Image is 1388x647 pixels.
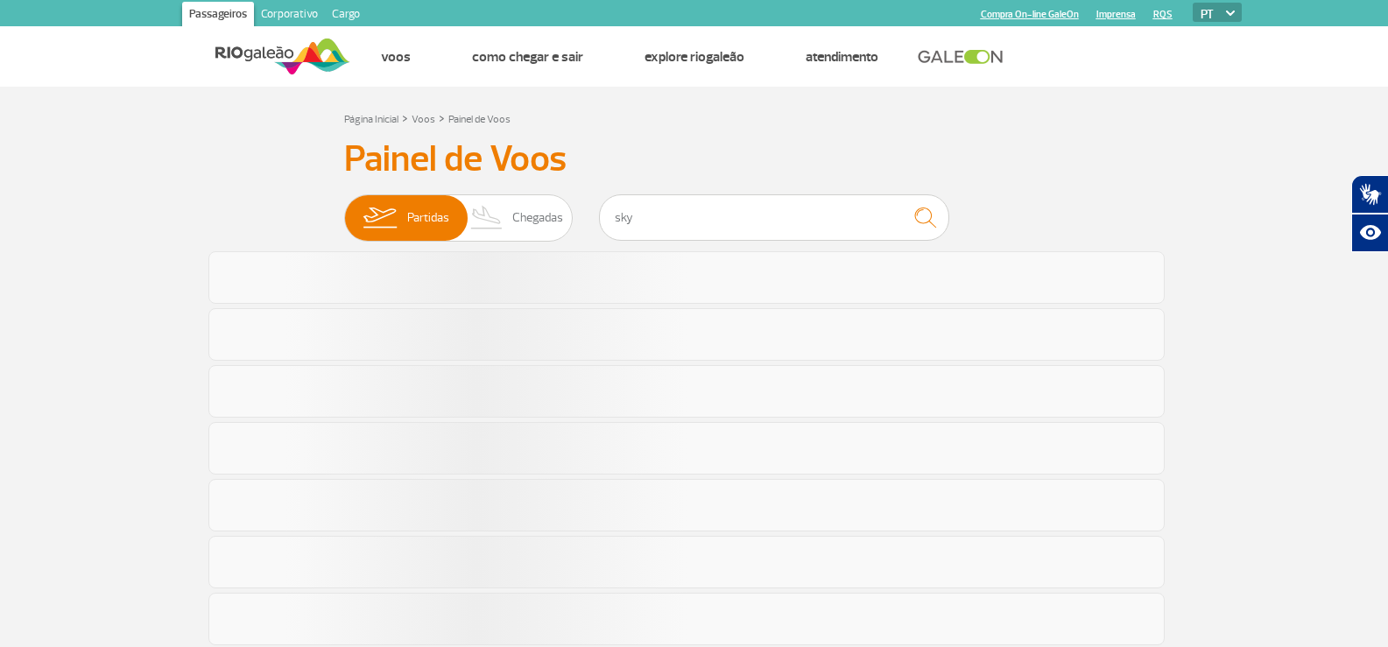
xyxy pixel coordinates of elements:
[981,9,1079,20] a: Compra On-line GaleOn
[407,195,449,241] span: Partidas
[806,48,878,66] a: Atendimento
[352,195,407,241] img: slider-embarque
[599,194,949,241] input: Voo, cidade ou cia aérea
[472,48,583,66] a: Como chegar e sair
[412,113,435,126] a: Voos
[344,113,398,126] a: Página Inicial
[381,48,411,66] a: Voos
[448,113,511,126] a: Painel de Voos
[439,108,445,128] a: >
[344,137,1045,181] h3: Painel de Voos
[1351,175,1388,252] div: Plugin de acessibilidade da Hand Talk.
[1351,214,1388,252] button: Abrir recursos assistivos.
[1153,9,1173,20] a: RQS
[512,195,563,241] span: Chegadas
[461,195,513,241] img: slider-desembarque
[645,48,744,66] a: Explore RIOgaleão
[1096,9,1136,20] a: Imprensa
[182,2,254,30] a: Passageiros
[325,2,367,30] a: Cargo
[1351,175,1388,214] button: Abrir tradutor de língua de sinais.
[402,108,408,128] a: >
[254,2,325,30] a: Corporativo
